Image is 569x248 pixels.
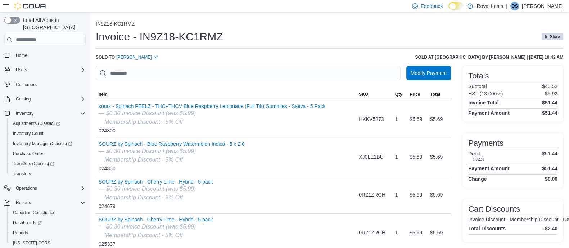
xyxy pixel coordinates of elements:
span: Canadian Compliance [10,208,86,217]
span: Inventory Count [13,131,44,136]
span: Purchase Orders [10,149,86,158]
span: Feedback [421,3,443,10]
div: 1 [392,225,407,240]
div: — $0.30 Invoice Discount (was $5.99) [99,222,213,231]
span: Catalog [16,96,31,102]
p: Royal Leafs [477,2,503,10]
input: Dark Mode [448,2,464,10]
div: — $0.30 Invoice Discount (was $5.99) [99,109,325,118]
span: Customers [13,80,86,89]
button: Purchase Orders [7,149,89,159]
h4: Total Discounts [468,226,506,231]
span: Inventory [16,111,33,116]
span: Customers [16,82,37,87]
h4: Change [468,176,487,182]
button: Home [1,50,89,60]
p: [PERSON_NAME] [522,2,563,10]
div: $5.69 [427,150,451,164]
span: Canadian Compliance [13,210,55,216]
a: Adjustments (Classic) [7,118,89,128]
button: Total [427,89,451,100]
div: 024679 [99,179,213,211]
span: Adjustments (Classic) [13,121,60,126]
span: Operations [16,185,37,191]
button: IN9Z18-KC1RMZ [96,21,135,27]
div: 1 [392,150,407,164]
a: Inventory Manager (Classic) [7,139,89,149]
button: Inventory Count [7,128,89,139]
a: [PERSON_NAME]External link [116,54,158,60]
h4: $0.00 [545,176,557,182]
span: Modify Payment [411,69,447,77]
button: SOURZ by Spinach - Cherry Lime - Hybrid - 5 pack [99,179,213,185]
span: Operations [13,184,86,193]
span: Inventory Manager (Classic) [10,139,86,148]
button: Catalog [13,95,33,103]
span: 0RZ1ZRGH [359,228,385,237]
span: Qty [395,91,402,97]
button: Canadian Compliance [7,208,89,218]
span: Washington CCRS [10,239,86,247]
div: $5.69 [427,112,451,126]
p: $45.52 [542,84,557,89]
h4: -$2.40 [543,226,557,231]
button: SKU [356,89,392,100]
span: Adjustments (Classic) [10,119,86,128]
span: Home [13,50,86,59]
div: Qadeer Shah [510,2,519,10]
a: Transfers (Classic) [7,159,89,169]
span: Price [410,91,420,97]
span: Load All Apps in [GEOGRAPHIC_DATA] [20,17,86,31]
i: Membership Discount - 5% Off [104,232,183,238]
a: Dashboards [7,218,89,228]
h6: Subtotal [468,84,487,89]
a: Dashboards [10,218,45,227]
span: Transfers [10,170,86,178]
div: $5.69 [407,150,427,164]
a: [US_STATE] CCRS [10,239,53,247]
h4: Invoice Total [468,100,499,105]
button: SOURZ by Spinach - Cherry Lime - Hybrid - 5 pack [99,217,213,222]
h3: Totals [468,72,489,80]
h6: Sold at [GEOGRAPHIC_DATA] by [PERSON_NAME] | [DATE] 10:42 AM [415,54,563,60]
button: SOURZ by Spinach - Blue Raspberry Watermelon Indica - 5 x 2:0 [99,141,245,147]
i: Membership Discount - 5% Off [104,157,183,163]
button: Inventory [13,109,36,118]
nav: An example of EuiBreadcrumbs [96,21,563,28]
a: Canadian Compliance [10,208,58,217]
button: Reports [1,198,89,208]
h4: Payment Amount [468,110,510,116]
button: Inventory [1,108,89,118]
a: Inventory Manager (Classic) [10,139,75,148]
span: [US_STATE] CCRS [13,240,50,246]
button: Transfers [7,169,89,179]
h4: $51.44 [542,110,557,116]
div: — $0.30 Invoice Discount (was $5.99) [99,185,213,193]
a: Adjustments (Classic) [10,119,63,128]
h6: 0243 [473,157,484,162]
p: $51.44 [542,151,557,162]
h6: Debit [468,151,484,157]
button: Modify Payment [406,66,451,80]
div: 1 [392,188,407,202]
span: Reports [13,230,28,236]
img: Cova [14,3,47,10]
a: Purchase Orders [10,149,49,158]
h3: Payments [468,139,503,148]
a: Reports [10,229,31,237]
span: Reports [10,229,86,237]
span: Inventory Manager (Classic) [13,141,72,146]
button: Catalog [1,94,89,104]
h4: Payment Amount [468,166,510,171]
span: HKKV5273 [359,115,384,123]
div: 1 [392,112,407,126]
span: Transfers (Classic) [10,159,86,168]
a: Transfers [10,170,34,178]
span: SKU [359,91,368,97]
h6: HST (13.000%) [468,91,503,96]
span: Purchase Orders [13,151,46,157]
button: Item [96,89,356,100]
div: $5.69 [407,188,427,202]
span: In Store [545,33,560,40]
